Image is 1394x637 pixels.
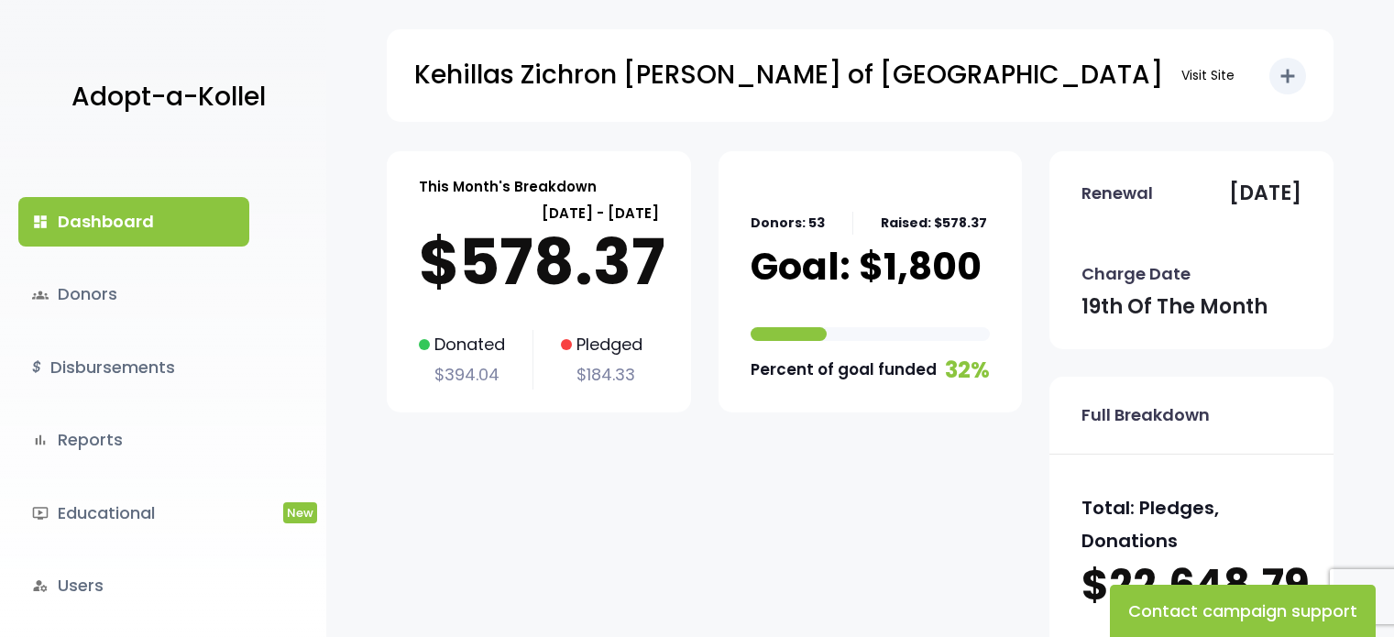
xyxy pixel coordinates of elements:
[945,350,990,390] p: 32%
[1081,491,1301,557] p: Total: Pledges, Donations
[419,330,505,359] p: Donated
[18,489,249,538] a: ondemand_videoEducationalNew
[32,287,49,303] span: groups
[419,174,597,199] p: This Month's Breakdown
[62,53,266,142] a: Adopt-a-Kollel
[561,360,642,390] p: $184.33
[751,212,825,235] p: Donors: 53
[32,577,49,594] i: manage_accounts
[1081,557,1301,614] p: $22,648.79
[414,52,1163,98] p: Kehillas Zichron [PERSON_NAME] of [GEOGRAPHIC_DATA]
[1081,289,1268,325] p: 19th of the month
[1081,401,1210,430] p: Full Breakdown
[18,269,249,319] a: groupsDonors
[18,343,249,392] a: $Disbursements
[32,214,49,230] i: dashboard
[881,212,987,235] p: Raised: $578.37
[1269,58,1306,94] button: add
[32,505,49,522] i: ondemand_video
[32,355,41,381] i: $
[283,502,317,523] span: New
[18,561,249,610] a: manage_accountsUsers
[18,197,249,247] a: dashboardDashboard
[561,330,642,359] p: Pledged
[18,415,249,465] a: bar_chartReports
[1081,179,1153,208] p: Renewal
[419,360,505,390] p: $394.04
[751,244,982,290] p: Goal: $1,800
[1172,58,1244,93] a: Visit Site
[32,432,49,448] i: bar_chart
[1229,175,1301,212] p: [DATE]
[419,225,659,299] p: $578.37
[751,356,937,384] p: Percent of goal funded
[1110,585,1376,637] button: Contact campaign support
[419,201,659,225] p: [DATE] - [DATE]
[1081,259,1191,289] p: Charge Date
[71,74,266,120] p: Adopt-a-Kollel
[1277,65,1299,87] i: add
